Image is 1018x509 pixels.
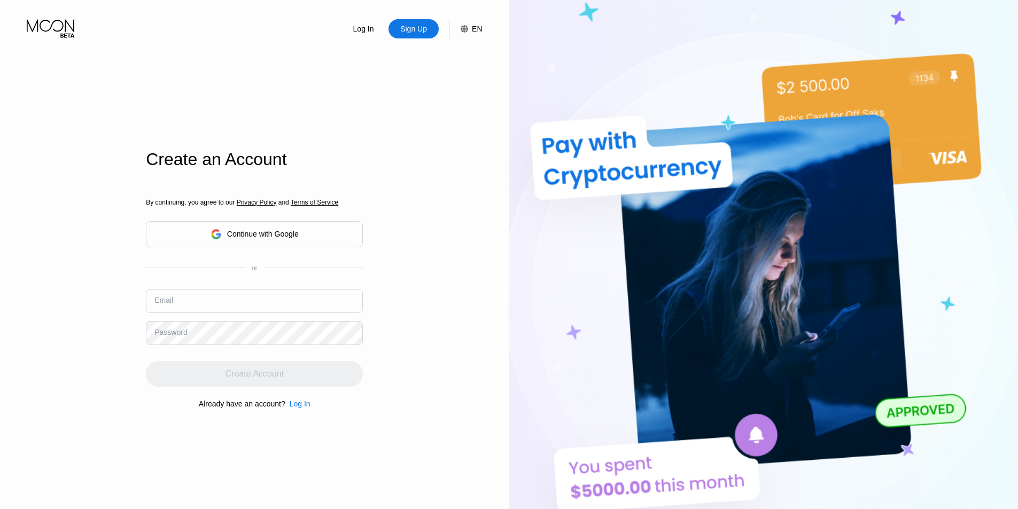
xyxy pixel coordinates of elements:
div: Continue with Google [227,230,299,238]
span: Terms of Service [291,199,338,206]
div: EN [472,25,482,33]
div: Already have an account? [199,400,285,408]
div: or [252,264,258,272]
div: Log In [352,24,375,34]
div: By continuing, you agree to our [146,199,363,206]
div: Password [154,328,187,336]
div: Log In [285,400,310,408]
div: Continue with Google [146,221,363,247]
div: Create an Account [146,150,363,169]
span: Privacy Policy [237,199,277,206]
div: Sign Up [399,24,428,34]
div: EN [449,19,482,38]
div: Log In [338,19,388,38]
div: Email [154,296,173,304]
div: Log In [290,400,310,408]
span: and [276,199,291,206]
div: Sign Up [388,19,439,38]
